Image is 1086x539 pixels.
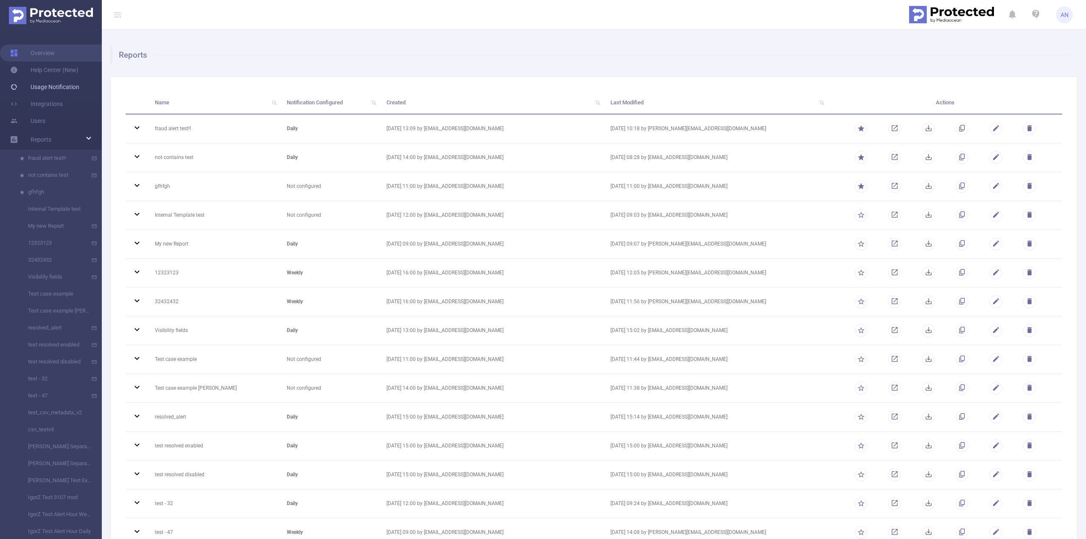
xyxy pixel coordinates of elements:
td: resolved_alert [148,403,280,432]
a: Internal Template test [17,201,92,218]
a: [PERSON_NAME] Separation 2 [17,438,92,455]
td: [DATE] 16:00 by [EMAIL_ADDRESS][DOMAIN_NAME] [380,259,604,288]
span: Created [386,99,406,106]
td: [DATE] 16:00 by [EMAIL_ADDRESS][DOMAIN_NAME] [380,288,604,316]
i: icon: search [269,92,280,114]
img: Protected Media [9,7,93,24]
td: [DATE] 09:24 by [EMAIL_ADDRESS][DOMAIN_NAME] [604,489,828,518]
a: Users [10,112,45,129]
td: [DATE] 10:18 by [PERSON_NAME][EMAIL_ADDRESS][DOMAIN_NAME] [604,115,828,143]
a: 32432432 [17,251,92,268]
td: [DATE] 11:38 by [EMAIL_ADDRESS][DOMAIN_NAME] [604,374,828,403]
a: Help Center (New) [10,61,78,78]
td: My new Report [148,230,280,259]
td: Not configured [280,201,380,230]
b: daily [287,241,298,247]
a: gfhfgh [17,184,92,201]
td: not contains test [148,143,280,172]
td: [DATE] 12:05 by [PERSON_NAME][EMAIL_ADDRESS][DOMAIN_NAME] [604,259,828,288]
a: My new Report [17,218,92,235]
a: test resolved disabled [17,353,92,370]
i: icon: search [368,92,380,114]
span: AN [1061,6,1069,23]
b: daily [287,154,298,160]
span: Name [155,99,169,106]
a: test - 32 [17,370,92,387]
td: [DATE] 15:00 by [EMAIL_ADDRESS][DOMAIN_NAME] [380,432,604,461]
td: [DATE] 08:28 by [EMAIL_ADDRESS][DOMAIN_NAME] [604,143,828,172]
span: Notification Configured [287,99,343,106]
td: Not configured [280,374,380,403]
b: daily [287,443,298,449]
td: [DATE] 11:00 by [EMAIL_ADDRESS][DOMAIN_NAME] [604,172,828,201]
h1: Reports [110,47,1070,64]
td: Test case example [148,345,280,374]
b: weekly [287,270,303,276]
td: test - 32 [148,489,280,518]
td: [DATE] 12:00 by [EMAIL_ADDRESS][DOMAIN_NAME] [380,489,604,518]
b: daily [287,327,298,333]
td: Not configured [280,172,380,201]
a: Visibility fields [17,268,92,285]
a: Test case example [PERSON_NAME] [17,302,92,319]
a: IgorZ Test 3107 mod [17,489,92,506]
td: Internal Template test [148,201,280,230]
td: fraud alert test!! [148,115,280,143]
a: test_csv_metadata_v2 [17,404,92,421]
td: [DATE] 09:03 by [EMAIL_ADDRESS][DOMAIN_NAME] [604,201,828,230]
td: [DATE] 15:00 by [EMAIL_ADDRESS][DOMAIN_NAME] [380,461,604,489]
a: Test case example [17,285,92,302]
td: [DATE] 15:02 by [EMAIL_ADDRESS][DOMAIN_NAME] [604,316,828,345]
a: fraud alert test!! [17,150,92,167]
td: [DATE] 13:09 by [EMAIL_ADDRESS][DOMAIN_NAME] [380,115,604,143]
td: [DATE] 11:00 by [EMAIL_ADDRESS][DOMAIN_NAME] [380,172,604,201]
td: [DATE] 13:00 by [EMAIL_ADDRESS][DOMAIN_NAME] [380,316,604,345]
b: weekly [287,529,303,535]
a: IgorZ Test Alert Hour Weekly [17,506,92,523]
a: Overview [10,45,55,61]
a: test resolved enabled [17,336,92,353]
td: [DATE] 15:14 by [EMAIL_ADDRESS][DOMAIN_NAME] [604,403,828,432]
b: daily [287,414,298,420]
td: [DATE] 09:07 by [PERSON_NAME][EMAIL_ADDRESS][DOMAIN_NAME] [604,230,828,259]
td: [DATE] 11:56 by [PERSON_NAME][EMAIL_ADDRESS][DOMAIN_NAME] [604,288,828,316]
td: [DATE] 14:00 by [EMAIL_ADDRESS][DOMAIN_NAME] [380,374,604,403]
i: icon: search [816,92,828,114]
td: Test case example [PERSON_NAME] [148,374,280,403]
span: Reports [31,136,51,143]
span: Actions [936,99,954,106]
i: icon: search [592,92,604,114]
td: Visibility fields [148,316,280,345]
b: weekly [287,299,303,304]
a: resolved_alert [17,319,92,336]
a: Usage Notification [10,78,79,95]
td: [DATE] 12:00 by [EMAIL_ADDRESS][DOMAIN_NAME] [380,201,604,230]
b: daily [287,500,298,506]
td: [DATE] 15:00 by [EMAIL_ADDRESS][DOMAIN_NAME] [604,432,828,461]
td: 32432432 [148,288,280,316]
td: [DATE] 15:00 by [EMAIL_ADDRESS][DOMAIN_NAME] [380,403,604,432]
td: [DATE] 09:00 by [EMAIL_ADDRESS][DOMAIN_NAME] [380,230,604,259]
a: [PERSON_NAME] Test Excluding Rows [17,472,92,489]
b: daily [287,126,298,131]
a: Integrations [10,95,63,112]
a: not contains test [17,167,92,184]
td: test resolved enabled [148,432,280,461]
a: test - 47 [17,387,92,404]
a: csv_testv3 [17,421,92,438]
td: [DATE] 11:00 by [EMAIL_ADDRESS][DOMAIN_NAME] [380,345,604,374]
td: [DATE] 11:44 by [EMAIL_ADDRESS][DOMAIN_NAME] [604,345,828,374]
a: Reports [31,131,51,148]
td: test resolved disabled [148,461,280,489]
span: Last Modified [610,99,644,106]
td: [DATE] 15:00 by [EMAIL_ADDRESS][DOMAIN_NAME] [604,461,828,489]
td: gfhfgh [148,172,280,201]
b: daily [287,472,298,478]
td: [DATE] 14:00 by [EMAIL_ADDRESS][DOMAIN_NAME] [380,143,604,172]
td: 12323123 [148,259,280,288]
td: Not configured [280,345,380,374]
a: 12323123 [17,235,92,251]
a: [PERSON_NAME] Separation 2 [17,455,92,472]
